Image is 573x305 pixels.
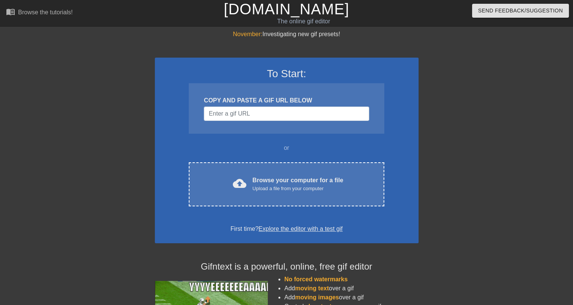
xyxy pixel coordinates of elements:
h4: Gifntext is a powerful, online, free gif editor [155,261,419,272]
a: [DOMAIN_NAME] [224,1,349,17]
span: menu_book [6,7,15,16]
a: Explore the editor with a test gif [258,226,342,232]
div: Upload a file from your computer [252,185,343,192]
div: Browse the tutorials! [18,9,73,15]
span: Send Feedback/Suggestion [478,6,563,15]
span: cloud_upload [233,177,246,190]
div: Investigating new gif presets! [155,30,419,39]
div: The online gif editor [195,17,413,26]
li: Add over a gif [284,284,419,293]
button: Send Feedback/Suggestion [472,4,569,18]
a: Browse the tutorials! [6,7,73,19]
input: Username [204,107,369,121]
div: COPY AND PASTE A GIF URL BELOW [204,96,369,105]
div: First time? [165,224,409,233]
span: moving text [295,285,329,291]
h3: To Start: [165,67,409,80]
div: Browse your computer for a file [252,176,343,192]
li: Add over a gif [284,293,419,302]
div: or [174,143,399,152]
span: moving images [295,294,339,300]
span: No forced watermarks [284,276,348,282]
span: November: [233,31,262,37]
